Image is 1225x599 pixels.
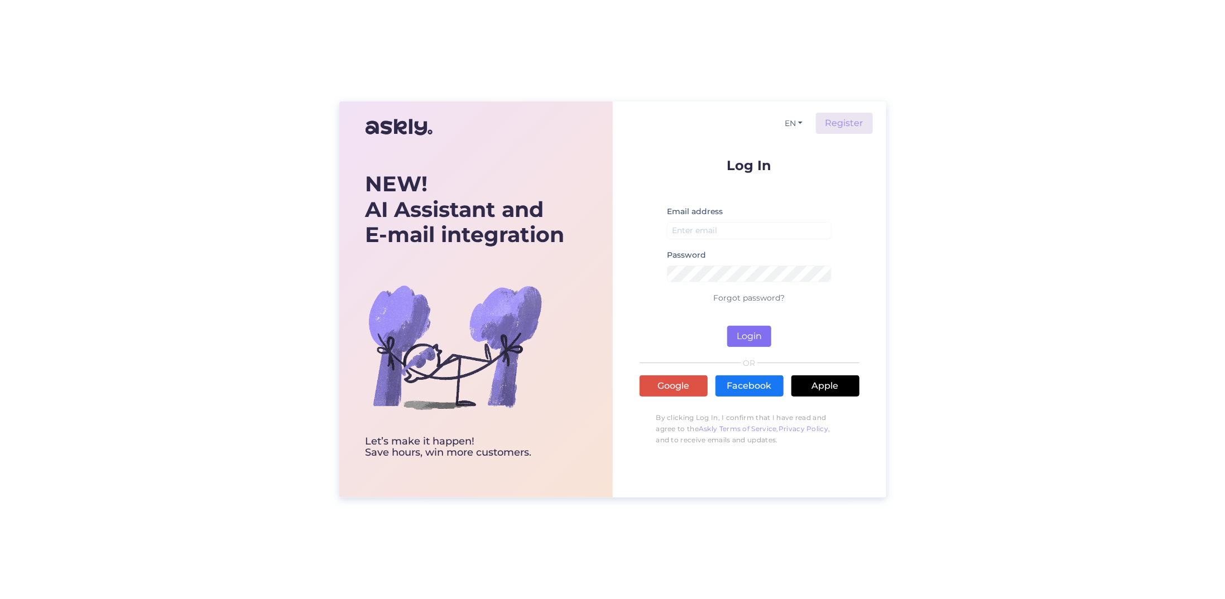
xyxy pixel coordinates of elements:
button: EN [780,115,807,132]
input: Enter email [667,222,832,239]
span: OR [741,359,757,367]
img: Askly [366,114,433,141]
a: Askly Terms of Service [699,424,777,433]
a: Google [640,375,708,397]
a: Apple [791,375,859,397]
label: Email address [667,206,723,218]
div: AI Assistant and E-mail integration [366,171,565,248]
a: Forgot password? [714,293,785,303]
a: Privacy Policy [779,424,828,433]
label: Password [667,249,706,261]
div: Let’s make it happen! Save hours, win more customers. [366,436,565,458]
b: NEW! [366,171,428,197]
p: Log In [640,158,859,172]
button: Login [727,326,771,347]
p: By clicking Log In, I confirm that I have read and agree to the , , and to receive emails and upd... [640,407,859,451]
a: Register [816,113,873,134]
img: bg-askly [366,258,544,436]
a: Facebook [715,375,784,397]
